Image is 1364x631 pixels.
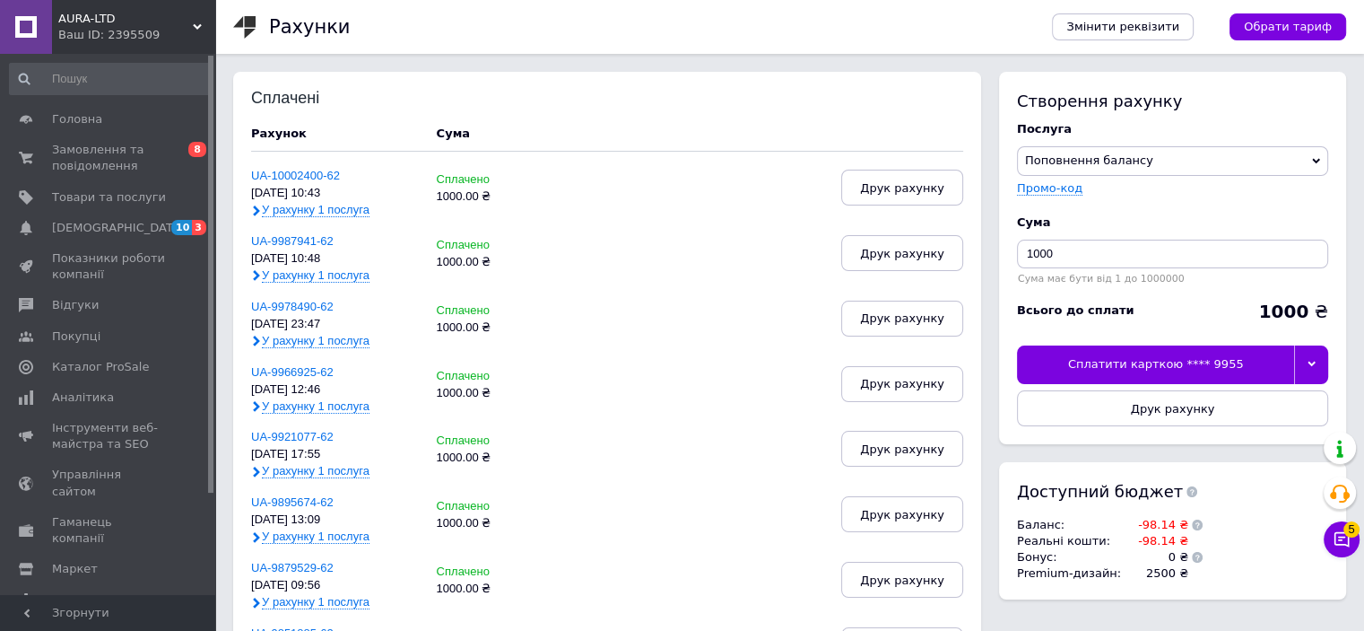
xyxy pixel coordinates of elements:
span: У рахунку 1 послуга [262,268,369,283]
div: [DATE] 17:55 [251,448,419,461]
div: Cума [437,126,470,142]
span: Налаштування [52,592,143,608]
span: У рахунку 1 послуга [262,595,369,609]
span: У рахунку 1 послуга [262,399,369,414]
span: Показники роботи компанії [52,250,166,283]
span: Маркет [52,561,98,577]
td: Premium-дизайн : [1017,565,1121,582]
span: Головна [52,111,102,127]
span: Обрати тариф [1244,19,1332,35]
input: Введіть суму [1017,240,1328,268]
a: UA-9879529-62 [251,561,334,574]
span: Друк рахунку [860,181,944,195]
span: 8 [188,142,206,157]
div: [DATE] 10:48 [251,252,419,266]
input: Пошук [9,63,212,95]
span: Друк рахунку [860,508,944,521]
button: Друк рахунку [841,170,963,206]
button: Друк рахунку [841,366,963,402]
td: 0 ₴ [1121,549,1188,565]
a: UA-9987941-62 [251,234,334,248]
td: -98.14 ₴ [1121,517,1188,533]
span: У рахунку 1 послуга [262,464,369,478]
button: Друк рахунку [841,301,963,337]
div: Сплачено [437,239,551,252]
div: Ваш ID: 2395509 [58,27,215,43]
div: [DATE] 23:47 [251,318,419,331]
span: Друк рахунку [860,247,944,260]
a: Змінити реквізити [1052,13,1194,40]
div: 1000.00 ₴ [437,517,551,530]
div: Сплачено [437,304,551,318]
span: Покупці [52,329,100,345]
span: Гаманець компанії [52,514,166,547]
span: Поповнення балансу [1025,153,1153,167]
span: Друк рахунку [860,574,944,587]
td: Реальні кошти : [1017,533,1121,549]
div: Всього до сплати [1017,302,1134,319]
div: [DATE] 09:56 [251,579,419,592]
div: Сума має бути від 1 до 1000000 [1017,273,1328,285]
button: Друк рахунку [841,431,963,467]
td: Бонус : [1017,549,1121,565]
a: UA-9966925-62 [251,365,334,379]
h1: Рахунки [269,16,350,38]
span: У рахунку 1 послуга [262,203,369,217]
button: Друк рахунку [841,235,963,271]
span: AURA-LTD [58,11,193,27]
div: ₴ [1258,302,1328,320]
div: Послуга [1017,121,1328,137]
span: У рахунку 1 послуга [262,530,369,544]
span: Друк рахунку [860,443,944,456]
div: [DATE] 13:09 [251,513,419,527]
a: UA-9978490-62 [251,300,334,313]
div: 1000.00 ₴ [437,583,551,596]
button: Чат з покупцем5 [1324,521,1360,557]
a: UA-10002400-62 [251,169,340,182]
button: Друк рахунку [1017,390,1328,426]
span: Доступний бюджет [1017,480,1183,503]
span: 3 [192,220,206,235]
div: Сплачено [437,173,551,187]
span: Відгуки [52,297,99,313]
div: [DATE] 12:46 [251,383,419,397]
div: Сплатити карткою **** 9955 [1017,346,1294,383]
div: [DATE] 10:43 [251,187,419,200]
span: 5 [1343,521,1360,538]
div: 1000.00 ₴ [437,190,551,204]
div: 1000.00 ₴ [437,256,551,269]
label: Промо-код [1017,181,1082,195]
div: Сплачено [437,565,551,579]
span: Змінити реквізити [1066,19,1179,35]
span: Друк рахунку [1131,402,1215,416]
td: -98.14 ₴ [1121,533,1188,549]
button: Друк рахунку [841,496,963,532]
span: Аналітика [52,390,114,406]
div: Створення рахунку [1017,90,1328,112]
span: Каталог ProSale [52,359,149,375]
div: Рахунок [251,126,419,142]
div: Сплачено [437,500,551,513]
div: Cума [1017,215,1328,231]
button: Друк рахунку [841,562,963,598]
td: 2500 ₴ [1121,565,1188,582]
a: UA-9921077-62 [251,430,334,443]
span: Інструменти веб-майстра та SEO [52,420,166,452]
span: Управління сайтом [52,467,166,499]
div: 1000.00 ₴ [437,387,551,400]
span: У рахунку 1 послуга [262,334,369,348]
div: Сплачені [251,90,369,108]
span: 10 [171,220,192,235]
span: Друк рахунку [860,377,944,390]
div: 1000.00 ₴ [437,321,551,335]
a: Обрати тариф [1229,13,1346,40]
span: Замовлення та повідомлення [52,142,166,174]
a: UA-9895674-62 [251,495,334,509]
div: Сплачено [437,370,551,383]
span: Товари та послуги [52,189,166,206]
td: Баланс : [1017,517,1121,533]
span: [DEMOGRAPHIC_DATA] [52,220,185,236]
div: 1000.00 ₴ [437,451,551,465]
span: Друк рахунку [860,311,944,325]
b: 1000 [1258,301,1308,322]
